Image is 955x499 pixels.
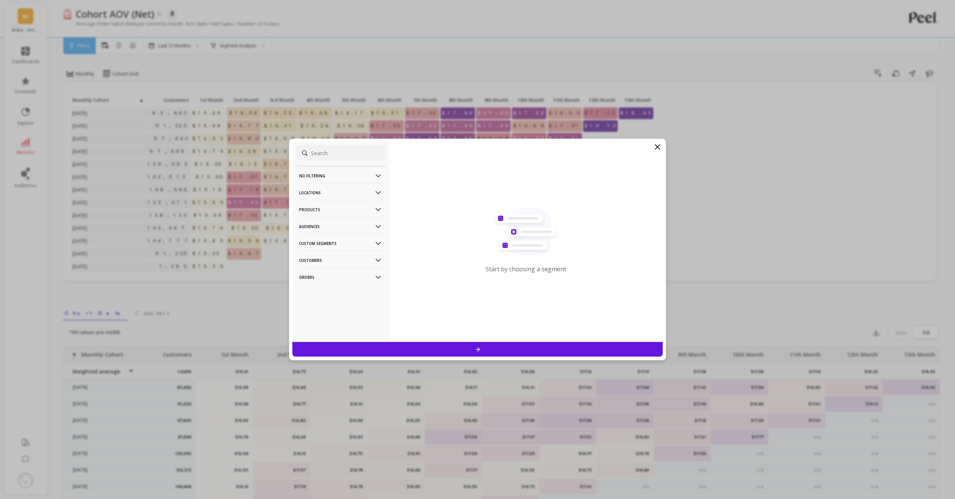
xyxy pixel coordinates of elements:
[299,183,382,202] p: Locations
[299,251,382,270] p: Customers
[299,166,382,185] p: No filtering
[299,234,382,253] p: Custom Segments
[299,268,382,287] p: Orders
[299,217,382,236] p: Audiences
[486,265,566,273] p: Start by choosing a segment
[299,200,382,219] p: Products
[296,145,385,160] input: Search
